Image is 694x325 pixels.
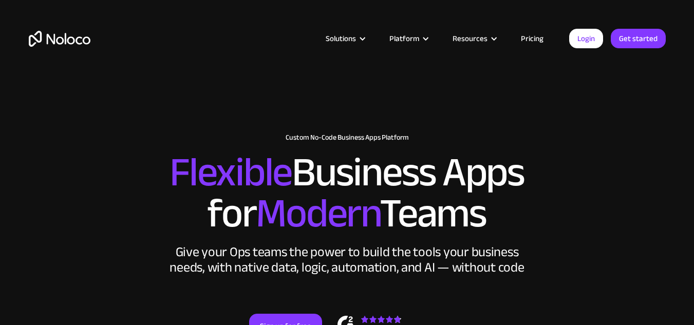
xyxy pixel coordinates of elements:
[326,32,356,45] div: Solutions
[29,133,666,142] h1: Custom No-Code Business Apps Platform
[29,152,666,234] h2: Business Apps for Teams
[389,32,419,45] div: Platform
[29,31,90,47] a: home
[167,244,527,275] div: Give your Ops teams the power to build the tools your business needs, with native data, logic, au...
[440,32,508,45] div: Resources
[453,32,487,45] div: Resources
[170,134,292,211] span: Flexible
[569,29,603,48] a: Login
[256,175,380,252] span: Modern
[377,32,440,45] div: Platform
[508,32,556,45] a: Pricing
[611,29,666,48] a: Get started
[313,32,377,45] div: Solutions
